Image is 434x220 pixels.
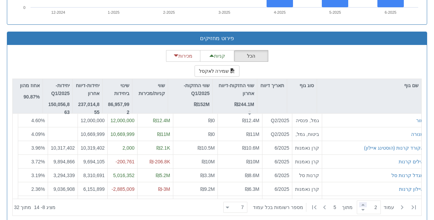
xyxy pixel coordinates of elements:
[200,186,215,192] span: ₪9.2M
[195,65,240,77] button: שמירה לאקסל
[399,158,424,165] button: אילים קרנות
[295,172,319,179] div: קרנות סל
[215,82,254,97] p: שווי החזקות-דיווח אחרון
[51,172,75,179] div: 3,294,339
[295,131,319,138] div: ביטוח, גמל, פנסיה
[333,204,342,211] span: 5
[21,131,45,138] div: 4.09 %
[265,158,289,165] div: 6/2025
[110,186,134,193] div: -2,885,009
[411,131,424,138] button: מנורה
[46,82,70,97] p: יחידות-Q1/2025
[23,5,25,10] text: 0
[21,172,45,179] div: 3.19 %
[246,159,259,164] span: ₪10M
[48,102,70,115] strong: 150,056,863
[110,158,134,165] div: -200,761
[194,102,210,107] strong: ₪152M
[198,145,215,151] span: ₪10.5M
[157,131,170,137] span: ₪11M
[265,172,289,179] div: 6/2025
[158,186,170,192] span: ₪-3M
[245,173,259,178] span: ₪8.6M
[81,144,105,151] div: 10,319,402
[171,82,210,97] p: שווי החזקות-Q1/2025
[105,82,129,97] p: שינוי ביחידות
[81,172,105,179] div: 8,310,691
[81,186,105,193] div: 6,151,899
[81,158,105,165] div: 9,694,105
[274,10,285,14] text: 4-2025
[234,102,254,107] strong: ₪244.1M
[51,144,75,151] div: 10,317,402
[20,82,40,89] p: אחוז מהון
[110,144,134,151] div: 2,000
[108,10,119,14] text: 1-2025
[265,117,289,124] div: Q2/2025
[153,118,170,123] span: ₪12.4M
[202,159,215,164] span: ₪10M
[265,186,289,193] div: 6/2025
[110,131,134,138] div: 10,669,999
[265,131,289,138] div: Q2/2025
[150,159,170,164] span: ₪-206.8K
[416,117,424,124] button: מור
[21,144,45,151] div: 3.96 %
[384,204,394,211] span: ‏עמוד
[132,79,168,107] div: שווי קניות/מכירות
[317,79,421,92] div: שם גוף
[221,200,420,215] div: ‏ מתוך
[265,144,289,151] div: 6/2025
[51,10,65,14] text: 12-2024
[391,172,424,179] button: מגדל קרנות סל
[234,50,268,62] button: הכל
[24,94,40,100] strong: 90.87%
[295,186,319,193] div: קרן נאמנות
[75,82,99,97] p: יחידות-דיווח אחרון
[200,173,215,178] span: ₪3.3M
[385,10,396,14] text: 6-2025
[166,50,200,62] button: מכירות
[78,102,99,115] strong: 237,014,855
[200,50,234,62] button: קניות
[81,131,105,138] div: 10,669,999
[21,117,45,124] div: 4.60 %
[51,158,75,165] div: 9,894,866
[242,118,259,123] span: ₪12.4M
[245,186,259,192] span: ₪6.3M
[21,158,45,165] div: 3.72 %
[287,79,317,92] div: סוג גוף
[156,173,170,178] span: ₪5.2M
[208,131,215,137] span: ₪0
[253,204,303,211] span: ‏מספר רשומות בכל עמוד
[246,131,259,137] span: ₪11M
[51,186,75,193] div: 9,036,908
[242,145,259,151] span: ₪10.6M
[399,186,424,193] button: איילון קרנות
[364,144,424,151] button: אקורד קרנות (הוסטינג איילון)
[295,144,319,151] div: קרן נאמנות
[163,10,175,14] text: 2-2025
[329,10,341,14] text: 5-2025
[156,145,170,151] span: ₪2.1K
[21,186,45,193] div: 2.36 %
[257,79,287,100] div: תאריך דיווח
[12,35,422,42] h3: פירוט מחזיקים
[108,102,129,115] strong: 86,957,992
[208,118,215,123] span: ₪0
[295,117,319,124] div: גמל, פנסיה
[295,158,319,165] div: קרן נאמנות
[110,172,134,179] div: 5,016,352
[14,200,56,215] div: ‏מציג 8 - 14 ‏ מתוך 32
[219,10,230,14] text: 3-2025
